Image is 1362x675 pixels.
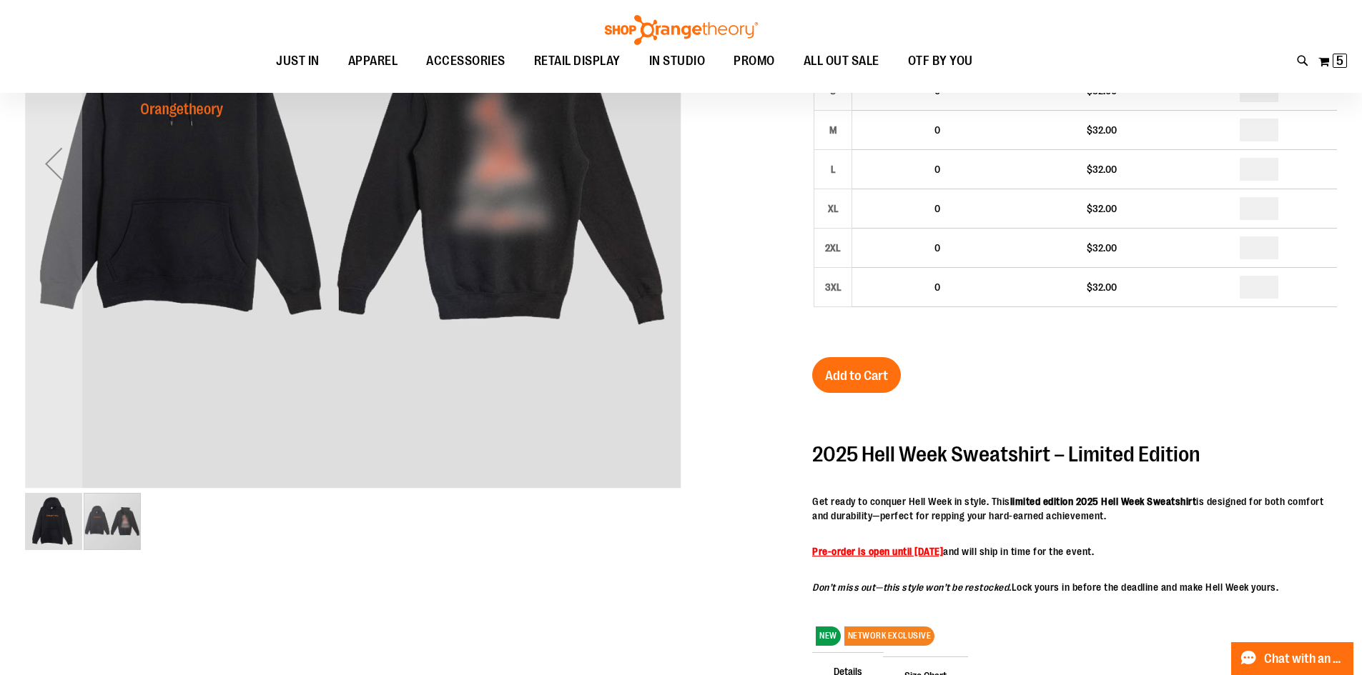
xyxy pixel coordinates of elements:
strong: limited edition 2025 Hell Week Sweatshirt [1010,496,1197,507]
span: OTF BY YOU [908,45,973,77]
div: M [822,119,844,141]
span: Chat with an Expert [1264,652,1345,666]
div: L [822,159,844,180]
button: Chat with an Expert [1231,642,1354,675]
div: $32.00 [1029,162,1174,176]
span: RETAIL DISPLAY [534,45,621,77]
div: image 2 of 2 [84,491,141,551]
p: Lock yours in before the deadline and make Hell Week yours. [812,580,1337,594]
p: and will ship in time for the event. [812,544,1337,559]
span: PROMO [734,45,775,77]
button: Add to Cart [812,357,901,393]
span: 5 [1336,54,1343,68]
span: NEW [816,626,841,646]
div: $32.00 [1029,123,1174,137]
img: Shop Orangetheory [603,15,760,45]
div: $32.00 [1029,201,1174,216]
strong: Pre-order is open until [DATE] [812,546,943,557]
span: 0 [934,124,940,136]
div: image 1 of 2 [25,491,84,551]
span: JUST IN [276,45,320,77]
p: Get ready to conquer Hell Week in style. This is designed for both comfort and durability—perfect... [812,494,1337,523]
div: $32.00 [1029,280,1174,294]
span: ACCESSORIES [426,45,505,77]
span: NETWORK EXCLUSIVE [844,626,935,646]
div: XL [822,198,844,219]
h2: 2025 Hell Week Sweatshirt – Limited Edition [812,443,1337,466]
span: 0 [934,85,940,96]
span: 0 [934,203,940,214]
div: 2XL [822,237,844,259]
span: 0 [934,281,940,293]
span: ALL OUT SALE [804,45,879,77]
em: Don’t miss out—this style won’t be restocked. [812,581,1012,593]
div: 3XL [822,276,844,298]
span: APPAREL [348,45,398,77]
img: 2025 Hell Week Hooded Sweatshirt [25,493,82,550]
div: $32.00 [1029,241,1174,255]
span: Add to Cart [825,368,888,384]
span: IN STUDIO [649,45,706,77]
span: 0 [934,164,940,175]
span: 0 [934,242,940,254]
